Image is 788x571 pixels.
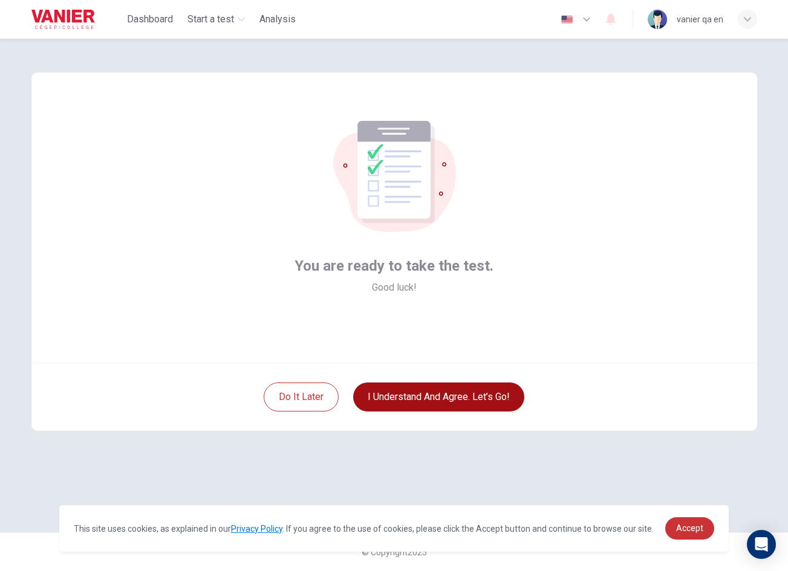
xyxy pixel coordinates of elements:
a: Privacy Policy [231,524,282,534]
span: Accept [676,523,703,533]
button: I understand and agree. Let’s go! [353,382,524,411]
span: This site uses cookies, as explained in our . If you agree to the use of cookies, please click th... [74,524,654,534]
button: Do it later [264,382,339,411]
span: Good luck! [372,280,417,295]
span: Dashboard [127,12,173,27]
span: You are ready to take the test. [295,256,493,276]
img: en [559,15,575,24]
div: cookieconsent [59,505,729,552]
span: © Copyright 2025 [362,547,427,557]
img: Profile picture [648,10,667,29]
img: Vanier logo [31,7,95,31]
div: vanier qa en [677,12,723,27]
span: Start a test [187,12,234,27]
span: Analysis [259,12,296,27]
button: Analysis [255,8,301,30]
button: Start a test [183,8,250,30]
a: Vanier logo [31,7,123,31]
a: dismiss cookie message [665,517,714,540]
button: Dashboard [122,8,178,30]
div: Open Intercom Messenger [747,530,776,559]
